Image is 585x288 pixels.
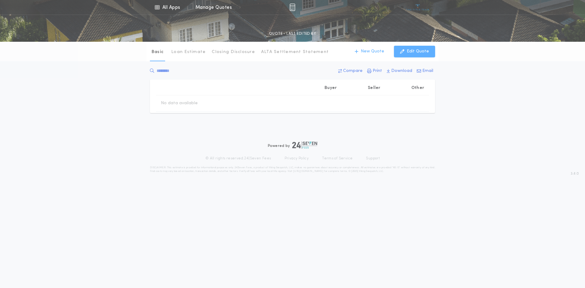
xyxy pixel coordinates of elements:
[407,48,429,55] p: Edit Quote
[156,95,203,111] td: No data available
[285,156,309,161] a: Privacy Policy
[361,48,384,55] p: New Quote
[415,66,435,76] button: Email
[336,66,364,76] button: Compare
[422,68,433,74] p: Email
[368,85,381,91] p: Seller
[411,85,424,91] p: Other
[373,68,382,74] p: Print
[150,166,435,173] p: DISCLAIMER: This estimate is provided for informational purposes only. 24|Seven Fees, a product o...
[391,68,412,74] p: Download
[289,4,295,11] img: img
[205,156,271,161] p: © All rights reserved. 24|Seven Fees
[171,49,206,55] p: Loan Estimate
[212,49,255,55] p: Closing Disclosure
[292,141,317,149] img: logo
[322,156,353,161] a: Terms of Service
[269,31,316,37] p: QUOTE - LAST EDITED BY
[394,46,435,57] button: Edit Quote
[343,68,363,74] p: Compare
[349,46,390,57] button: New Quote
[293,170,323,172] a: [URL][DOMAIN_NAME]
[151,49,164,55] p: Basic
[385,66,414,76] button: Download
[406,4,429,10] img: vs-icon
[365,66,384,76] button: Print
[261,49,329,55] p: ALTA Settlement Statement
[571,171,579,176] span: 3.8.0
[324,85,337,91] p: Buyer
[268,141,317,149] div: Powered by
[366,156,380,161] a: Support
